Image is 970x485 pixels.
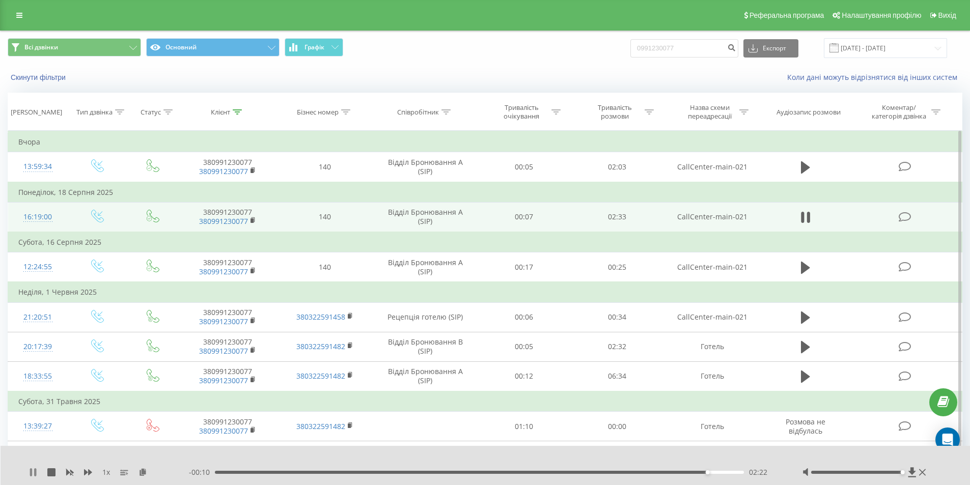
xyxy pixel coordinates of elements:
[571,302,664,332] td: 00:34
[276,441,373,471] td: 5011
[8,182,962,203] td: Понеділок, 18 Серпня 2025
[571,361,664,391] td: 06:34
[18,257,58,277] div: 12:24:55
[297,108,339,117] div: Бізнес номер
[373,252,478,282] td: Відділ Бронювання A (SIP)
[199,216,248,226] a: 380991230077
[296,341,345,351] a: 380322591482
[76,108,113,117] div: Тип дзвінка
[478,302,571,332] td: 00:06
[199,426,248,436] a: 380991230077
[478,361,571,391] td: 00:12
[571,332,664,361] td: 02:32
[276,202,373,232] td: 140
[285,38,343,56] button: Графік
[199,346,248,356] a: 380991230077
[373,332,478,361] td: Відділ Бронювання B (SIP)
[373,152,478,182] td: Відділ Бронювання A (SIP)
[199,267,248,276] a: 380991230077
[11,108,62,117] div: [PERSON_NAME]
[179,152,276,182] td: 380991230077
[743,39,798,58] button: Експорт
[8,38,141,56] button: Всі дзвінки
[179,302,276,332] td: 380991230077
[571,152,664,182] td: 02:03
[199,317,248,326] a: 380991230077
[296,421,345,431] a: 380322591482
[8,282,962,302] td: Неділя, 1 Червня 2025
[199,376,248,385] a: 380991230077
[663,152,760,182] td: CallCenter-main-021
[705,470,709,474] div: Accessibility label
[373,441,478,471] td: Terra (SIP)
[296,371,345,381] a: 380322591482
[588,103,642,121] div: Тривалість розмови
[663,202,760,232] td: CallCenter-main-021
[663,441,760,471] td: Готель
[304,44,324,51] span: Графік
[8,73,71,82] button: Скинути фільтри
[276,152,373,182] td: 140
[179,412,276,441] td: 380991230077
[663,302,760,332] td: CallCenter-main-021
[478,412,571,441] td: 01:10
[18,337,58,357] div: 20:17:39
[682,103,737,121] div: Назва схеми переадресації
[777,108,841,117] div: Аудіозапис розмови
[102,467,110,477] span: 1 x
[787,72,962,82] a: Коли дані можуть відрізнятися вiд інших систем
[199,166,248,176] a: 380991230077
[24,43,58,51] span: Всі дзвінки
[296,312,345,322] a: 380322591458
[663,412,760,441] td: Готель
[478,441,571,471] td: 00:13
[842,11,921,19] span: Налаштування профілю
[869,103,929,121] div: Коментар/категорія дзвінка
[18,157,58,177] div: 13:59:34
[571,202,664,232] td: 02:33
[901,470,905,474] div: Accessibility label
[663,252,760,282] td: CallCenter-main-021
[211,108,230,117] div: Клієнт
[373,302,478,332] td: Рецепція готелю (SIP)
[938,11,956,19] span: Вихід
[179,441,276,471] td: 380991230077
[397,108,439,117] div: Співробітник
[571,252,664,282] td: 00:25
[276,252,373,282] td: 140
[179,332,276,361] td: 380991230077
[478,152,571,182] td: 00:05
[8,132,962,152] td: Вчора
[18,207,58,227] div: 16:19:00
[189,467,215,477] span: - 00:10
[18,416,58,436] div: 13:39:27
[935,427,960,452] div: Open Intercom Messenger
[8,232,962,252] td: Субота, 16 Серпня 2025
[750,11,824,19] span: Реферальна програма
[373,361,478,391] td: Відділ Бронювання A (SIP)
[494,103,549,121] div: Тривалість очікування
[786,417,825,436] span: Розмова не відбулась
[18,366,58,386] div: 18:33:55
[179,202,276,232] td: 380991230077
[141,108,161,117] div: Статус
[8,391,962,412] td: Субота, 31 Травня 2025
[571,412,664,441] td: 00:00
[630,39,738,58] input: Пошук за номером
[478,332,571,361] td: 00:05
[478,252,571,282] td: 00:17
[663,332,760,361] td: Готель
[571,441,664,471] td: 02:09
[478,202,571,232] td: 00:07
[179,361,276,391] td: 380991230077
[179,252,276,282] td: 380991230077
[373,202,478,232] td: Відділ Бронювання A (SIP)
[146,38,280,56] button: Основний
[749,467,767,477] span: 02:22
[18,307,58,327] div: 21:20:51
[663,361,760,391] td: Готель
